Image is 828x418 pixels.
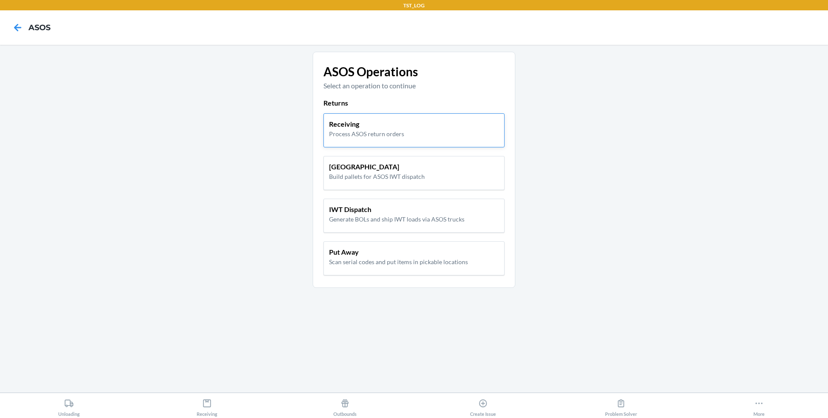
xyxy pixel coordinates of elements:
[329,119,404,129] p: Receiving
[753,395,765,417] div: More
[28,22,50,33] h4: ASOS
[329,247,468,257] p: Put Away
[58,395,80,417] div: Unloading
[333,395,357,417] div: Outbounds
[329,215,464,224] p: Generate BOLs and ship IWT loads via ASOS trucks
[414,393,552,417] button: Create Issue
[690,393,828,417] button: More
[197,395,217,417] div: Receiving
[329,129,404,138] p: Process ASOS return orders
[470,395,496,417] div: Create Issue
[403,2,425,9] p: TST_LOG
[138,393,276,417] button: Receiving
[552,393,690,417] button: Problem Solver
[323,62,505,81] p: ASOS Operations
[323,98,505,108] p: Returns
[329,172,425,181] p: Build pallets for ASOS IWT dispatch
[329,257,468,266] p: Scan serial codes and put items in pickable locations
[329,204,464,215] p: IWT Dispatch
[329,162,425,172] p: [GEOGRAPHIC_DATA]
[323,81,505,91] p: Select an operation to continue
[276,393,414,417] button: Outbounds
[605,395,637,417] div: Problem Solver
